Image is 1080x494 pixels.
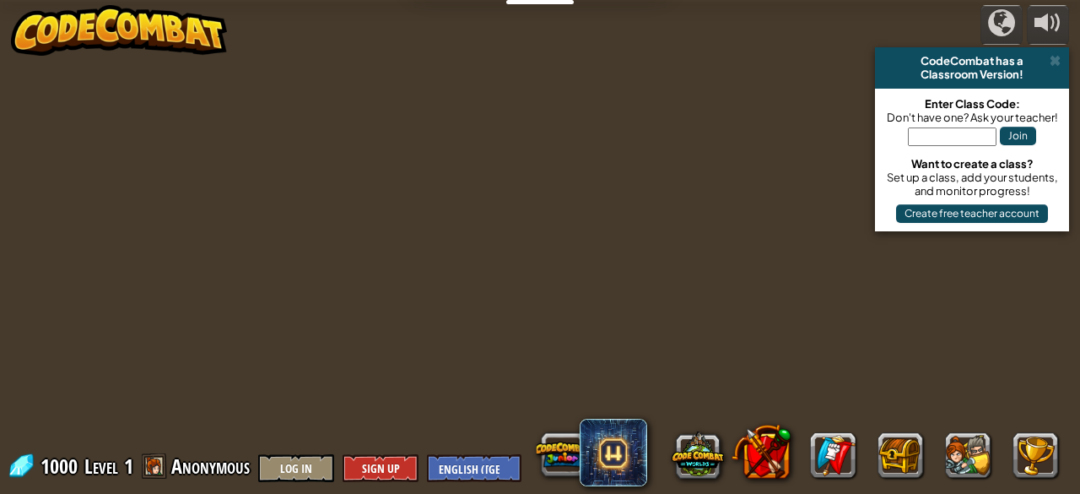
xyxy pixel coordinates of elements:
[810,432,856,478] a: Clans
[1027,5,1069,45] button: Adjust volume
[882,54,1062,68] div: CodeCombat has a
[980,5,1023,45] button: Campaigns
[883,171,1061,198] div: Set up a class, add your students, and monitor progress!
[40,453,83,480] span: 1000
[732,422,791,481] button: CodeCombat Premium
[580,419,647,486] span: CodeCombat AI HackStack
[11,5,227,56] img: CodeCombat - Learn how to code by playing a game
[343,454,418,482] button: Sign Up
[883,157,1061,171] div: Want to create a class?
[171,453,250,480] span: Anonymous
[883,97,1061,111] div: Enter Class Code:
[537,428,589,480] button: CodeCombat Junior
[945,432,991,478] button: Heroes
[877,432,923,478] button: Items
[84,453,118,480] span: Level
[1000,127,1036,145] button: Join
[124,453,133,480] span: 1
[896,204,1048,223] button: Create free teacher account
[882,68,1062,81] div: Classroom Version!
[883,111,1061,124] div: Don't have one? Ask your teacher!
[258,454,334,482] button: Log In
[1012,432,1058,478] button: Achievements
[672,428,724,480] button: CodeCombat Worlds on Roblox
